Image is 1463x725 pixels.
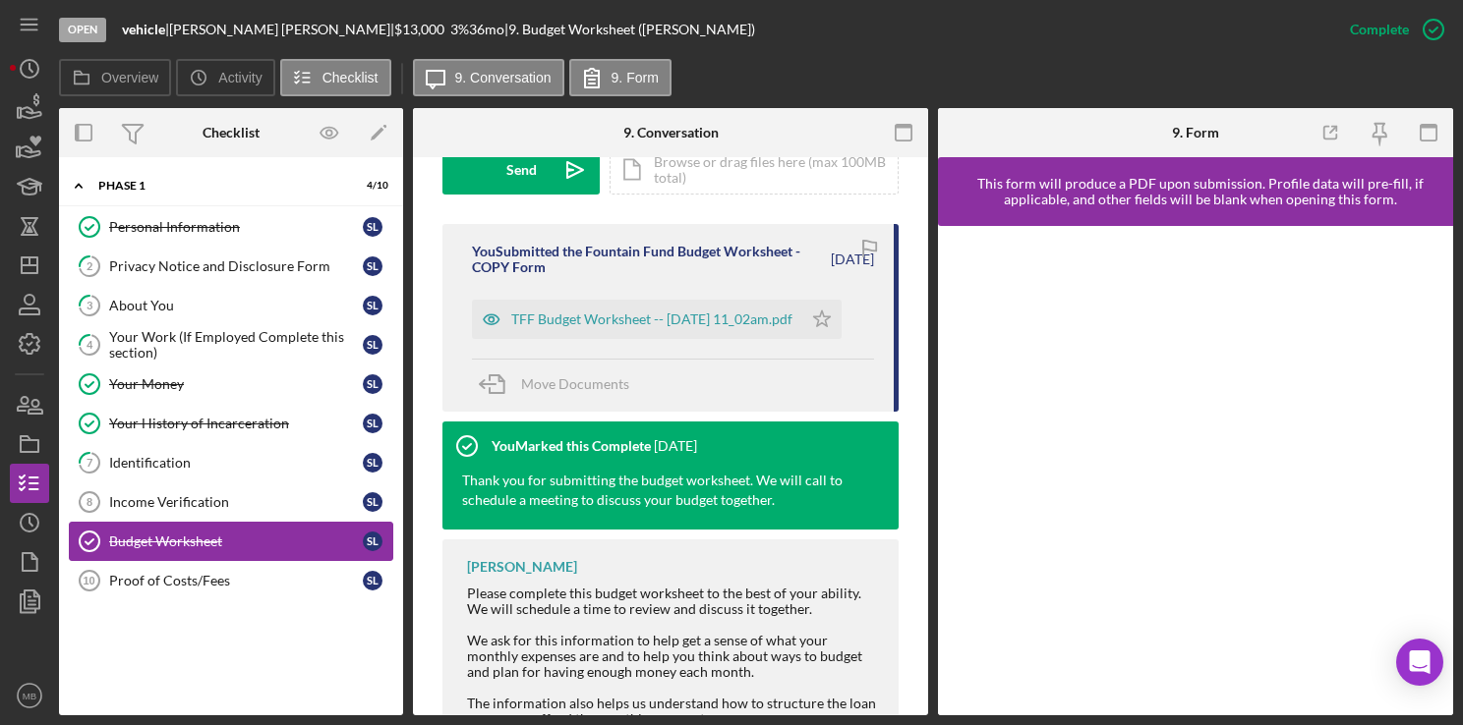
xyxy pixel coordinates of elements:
button: Activity [176,59,274,96]
div: 9. Form [1172,125,1219,140]
a: Budget WorksheetSL [69,522,393,561]
button: MB [10,676,49,715]
div: About You [109,298,363,313]
b: vehicle [122,21,165,37]
div: Identification [109,455,363,471]
div: Personal Information [109,219,363,235]
div: S L [363,453,382,473]
div: S L [363,374,382,394]
a: 10Proof of Costs/FeesSL [69,561,393,600]
tspan: 8 [87,496,92,508]
div: S L [363,296,382,315]
a: 8Income VerificationSL [69,482,393,522]
tspan: 3 [87,299,92,311]
tspan: 7 [87,456,93,469]
div: Open [59,18,106,42]
div: Income Verification [109,494,363,510]
div: | 9. Budget Worksheet ([PERSON_NAME]) [504,22,755,37]
div: TFF Budget Worksheet -- [DATE] 11_02am.pdf [511,311,792,327]
span: Move Documents [521,375,629,392]
div: S L [363,531,382,551]
tspan: 4 [87,338,93,351]
a: Your History of IncarcerationSL [69,404,393,443]
label: Checklist [322,70,379,85]
div: S L [363,571,382,590]
div: Thank you for submitting the budget worksheet. We will call to schedule a meeting to discuss your... [442,471,879,530]
a: Personal InformationSL [69,207,393,247]
div: Send [506,145,537,195]
label: 9. Form [612,70,659,85]
div: Open Intercom Messenger [1396,639,1443,686]
div: Your History of Incarceration [109,416,363,431]
tspan: 10 [83,575,94,586]
div: Your Work (If Employed Complete this section) [109,329,363,361]
iframe: Lenderfit form [958,246,1435,696]
tspan: 2 [87,259,92,272]
div: This form will produce a PDF upon submission. Profile data will pre-fill, if applicable, and othe... [948,176,1453,207]
div: You Submitted the Fountain Fund Budget Worksheet - COPY Form [472,244,828,275]
div: 3 % [450,22,469,37]
div: Proof of Costs/Fees [109,573,363,588]
button: TFF Budget Worksheet -- [DATE] 11_02am.pdf [472,300,842,339]
div: Phase 1 [98,180,339,192]
time: 2025-09-09 15:02 [831,251,874,267]
div: S L [363,414,382,433]
label: 9. Conversation [455,70,552,85]
div: | [122,22,169,37]
div: You Marked this Complete [492,438,651,454]
text: MB [23,691,36,701]
div: Checklist [203,125,260,140]
a: 3About YouSL [69,286,393,325]
label: Activity [218,70,262,85]
a: Your MoneySL [69,364,393,404]
div: [PERSON_NAME] [467,559,577,575]
label: Overview [101,70,158,85]
div: S L [363,256,382,276]
div: S L [363,335,382,355]
div: S L [363,492,382,512]
button: Overview [59,59,171,96]
button: 9. Form [569,59,672,96]
div: 4 / 10 [353,180,388,192]
a: 7IdentificationSL [69,443,393,482]
div: Your Money [109,376,363,392]
div: S L [363,217,382,237]
button: Send [442,145,600,195]
button: Checklist [280,59,391,96]
div: 9. Conversation [623,125,719,140]
a: 4Your Work (If Employed Complete this section)SL [69,325,393,364]
div: Budget Worksheet [109,533,363,549]
div: [PERSON_NAME] [PERSON_NAME] | [169,22,394,37]
a: 2Privacy Notice and Disclosure FormSL [69,247,393,286]
div: Complete [1350,10,1409,49]
time: 2025-09-09 15:02 [654,438,697,454]
span: $13,000 [394,21,444,37]
div: Privacy Notice and Disclosure Form [109,258,363,274]
button: 9. Conversation [413,59,564,96]
button: Complete [1330,10,1453,49]
div: 36 mo [469,22,504,37]
button: Move Documents [472,360,649,409]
